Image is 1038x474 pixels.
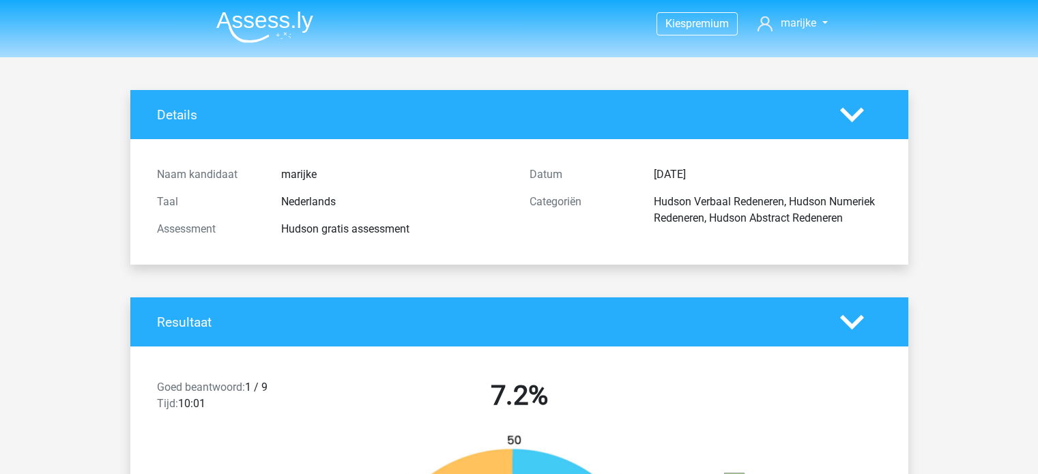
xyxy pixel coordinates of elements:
div: marijke [271,166,519,183]
div: Naam kandidaat [147,166,271,183]
span: marijke [781,16,816,29]
span: Kies [665,17,686,30]
div: Nederlands [271,194,519,210]
div: Assessment [147,221,271,237]
a: marijke [752,15,833,31]
div: Hudson Verbaal Redeneren, Hudson Numeriek Redeneren, Hudson Abstract Redeneren [644,194,892,226]
img: Assessly [216,11,313,43]
div: Categoriën [519,194,644,226]
div: Taal [147,194,271,210]
a: Kiespremium [657,14,737,33]
h4: Details [157,107,820,123]
div: 1 / 9 10:01 [147,379,333,417]
span: Tijd: [157,397,178,410]
div: Datum [519,166,644,183]
span: Goed beantwoord: [157,381,245,394]
span: premium [686,17,729,30]
div: [DATE] [644,166,892,183]
h2: 7.2% [343,379,695,412]
div: Hudson gratis assessment [271,221,519,237]
h4: Resultaat [157,314,820,330]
